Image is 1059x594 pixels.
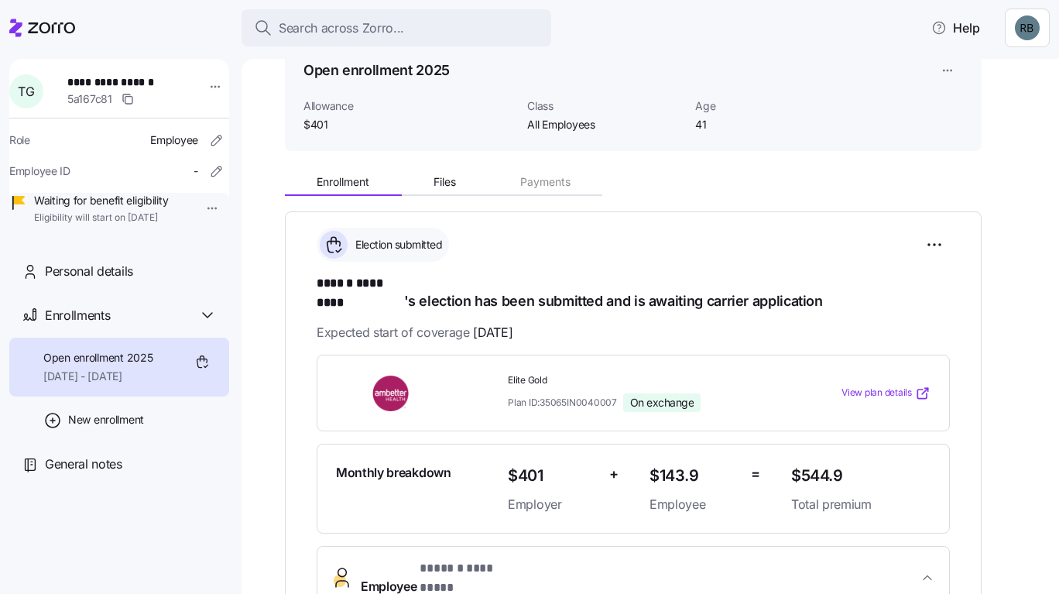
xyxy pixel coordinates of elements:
img: Ambetter [336,376,447,411]
span: Waiting for benefit eligibility [34,193,168,208]
span: Open enrollment 2025 [43,350,153,366]
span: Enrollments [45,306,110,325]
span: $143.9 [649,463,739,489]
span: Plan ID: 35065IN0040007 [508,396,617,409]
span: Personal details [45,262,133,281]
span: General notes [45,455,122,474]
span: = [751,463,760,486]
span: 41 [695,117,851,132]
span: Role [9,132,30,148]
span: Payments [520,177,571,187]
span: - [194,163,198,179]
span: 5a167c81 [67,91,112,107]
span: Monthly breakdown [336,463,451,482]
span: Enrollment [317,177,369,187]
span: Files [434,177,456,187]
span: New enrollment [68,412,144,427]
span: Employee [150,132,198,148]
span: Allowance [303,98,515,114]
span: Expected start of coverage [317,323,512,342]
span: Employee [649,495,739,514]
h1: Open enrollment 2025 [303,60,450,80]
span: Help [931,19,980,37]
button: Search across Zorro... [242,9,551,46]
span: Class [527,98,683,114]
button: Help [919,12,992,43]
span: $401 [303,117,515,132]
span: View plan details [841,386,912,400]
span: Eligibility will start on [DATE] [34,211,168,225]
span: $544.9 [791,463,930,489]
span: Employer [508,495,597,514]
span: Age [695,98,851,114]
span: + [609,463,619,486]
span: [DATE] - [DATE] [43,369,153,384]
span: Total premium [791,495,930,514]
span: $401 [508,463,597,489]
span: Election submitted [351,237,442,252]
span: All Employees [527,117,683,132]
a: View plan details [841,386,930,401]
span: [DATE] [473,323,512,342]
span: Employee ID [9,163,70,179]
h1: 's election has been submitted and is awaiting carrier application [317,274,950,311]
span: Elite Gold [508,374,779,387]
span: On exchange [630,396,694,410]
img: 8da47c3e8e5487d59c80835d76c1881e [1015,15,1040,40]
span: T G [18,85,34,98]
span: Search across Zorro... [279,19,404,38]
